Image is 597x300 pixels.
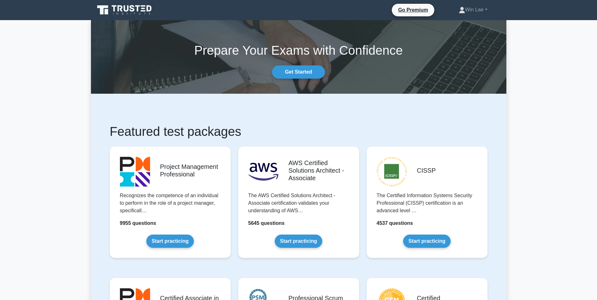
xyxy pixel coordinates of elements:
h1: Prepare Your Exams with Confidence [91,43,506,58]
a: Start practicing [275,235,322,248]
a: Get Started [272,65,325,79]
a: Win Lae [444,3,503,16]
a: Start practicing [403,235,451,248]
a: Start practicing [146,235,194,248]
a: Go Premium [394,6,432,14]
h1: Featured test packages [110,124,487,139]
